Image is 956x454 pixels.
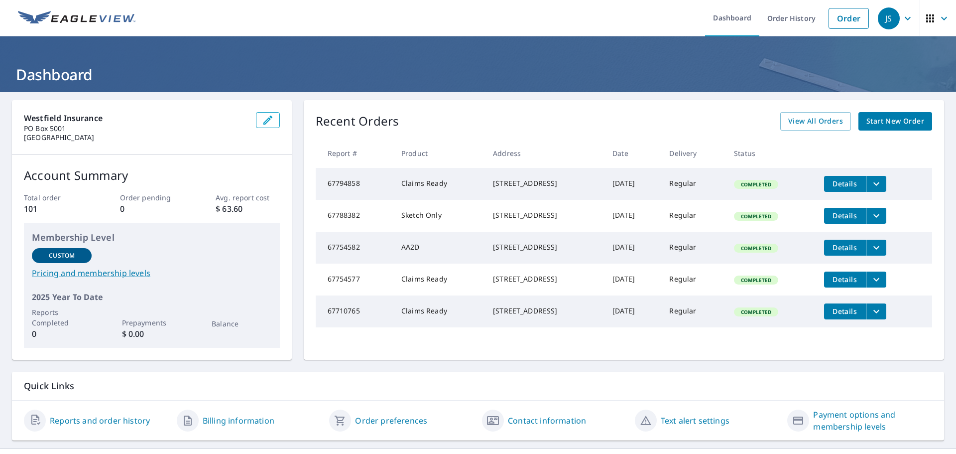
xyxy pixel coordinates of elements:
button: filesDropdownBtn-67710765 [866,303,886,319]
span: Completed [735,308,777,315]
button: filesDropdownBtn-67754577 [866,272,886,288]
span: Completed [735,245,777,252]
td: 67794858 [316,168,393,200]
a: Start New Order [858,112,932,131]
p: 0 [120,203,184,215]
td: Claims Ready [393,168,485,200]
a: Payment options and membership levels [813,409,932,433]
p: Total order [24,192,88,203]
td: [DATE] [604,200,661,232]
p: Avg. report cost [216,192,279,203]
img: EV Logo [18,11,135,26]
button: detailsBtn-67794858 [824,176,866,192]
th: Product [393,139,485,168]
a: Pricing and membership levels [32,267,272,279]
div: JS [878,7,900,29]
p: Order pending [120,192,184,203]
button: filesDropdownBtn-67788382 [866,208,886,224]
button: filesDropdownBtn-67754582 [866,240,886,256]
h1: Dashboard [12,64,944,85]
p: Prepayments [122,317,182,328]
p: $ 0.00 [122,328,182,340]
td: 67710765 [316,296,393,327]
td: Regular [661,200,726,232]
span: Details [830,179,860,188]
th: Status [726,139,816,168]
td: [DATE] [604,168,661,200]
span: View All Orders [788,115,843,128]
span: Completed [735,213,777,220]
th: Date [604,139,661,168]
div: [STREET_ADDRESS] [493,274,597,284]
td: Sketch Only [393,200,485,232]
p: Custom [49,251,75,260]
td: [DATE] [604,232,661,264]
th: Report # [316,139,393,168]
span: Completed [735,181,777,188]
td: Regular [661,168,726,200]
p: 0 [32,328,92,340]
p: 101 [24,203,88,215]
p: Balance [212,318,271,329]
td: 67788382 [316,200,393,232]
span: Completed [735,277,777,284]
th: Delivery [661,139,726,168]
td: [DATE] [604,296,661,327]
div: [STREET_ADDRESS] [493,306,597,316]
p: 2025 Year To Date [32,291,272,303]
span: Details [830,243,860,252]
a: Text alert settings [661,415,729,427]
p: Membership Level [32,231,272,244]
td: AA2D [393,232,485,264]
a: Order [829,8,869,29]
a: View All Orders [780,112,851,131]
p: Account Summary [24,166,280,184]
a: Order preferences [355,415,427,427]
span: Details [830,275,860,284]
p: Quick Links [24,380,932,392]
button: detailsBtn-67754577 [824,272,866,288]
td: 67754582 [316,232,393,264]
div: [STREET_ADDRESS] [493,210,597,220]
td: Regular [661,264,726,296]
td: 67754577 [316,264,393,296]
td: Regular [661,232,726,264]
span: Details [830,211,860,220]
td: Claims Ready [393,296,485,327]
span: Start New Order [866,115,924,128]
div: [STREET_ADDRESS] [493,242,597,252]
td: [DATE] [604,264,661,296]
button: detailsBtn-67788382 [824,208,866,224]
p: Reports Completed [32,307,92,328]
p: [GEOGRAPHIC_DATA] [24,133,248,142]
div: [STREET_ADDRESS] [493,178,597,188]
p: $ 63.60 [216,203,279,215]
a: Reports and order history [50,415,150,427]
p: Recent Orders [316,112,399,131]
a: Contact information [508,415,586,427]
th: Address [485,139,604,168]
p: PO Box 5001 [24,124,248,133]
p: Westfield Insurance [24,112,248,124]
span: Details [830,306,860,316]
a: Billing information [203,415,274,427]
td: Regular [661,296,726,327]
button: detailsBtn-67754582 [824,240,866,256]
button: detailsBtn-67710765 [824,303,866,319]
button: filesDropdownBtn-67794858 [866,176,886,192]
td: Claims Ready [393,264,485,296]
